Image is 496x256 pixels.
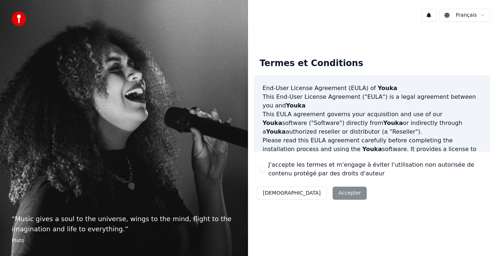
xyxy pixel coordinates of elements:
div: Termes et Conditions [254,52,369,75]
span: Youka [266,128,286,135]
button: [DEMOGRAPHIC_DATA] [257,187,327,200]
img: youka [12,12,26,26]
p: This EULA agreement governs your acquisition and use of our software ("Software") directly from o... [263,110,481,136]
span: Youka [286,102,306,109]
span: Youka [263,119,282,126]
span: Youka [362,146,382,153]
label: J'accepte les termes et m'engage à éviter l'utilisation non autorisée de contenu protégé par des ... [268,160,484,178]
h3: End-User License Agreement (EULA) of [263,84,481,93]
p: Please read this EULA agreement carefully before completing the installation process and using th... [263,136,481,171]
span: Youka [378,85,397,92]
p: This End-User License Agreement ("EULA") is a legal agreement between you and [263,93,481,110]
footer: Plato [12,237,236,244]
span: Youka [383,119,403,126]
p: “ Music gives a soul to the universe, wings to the mind, flight to the imagination and life to ev... [12,214,236,234]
